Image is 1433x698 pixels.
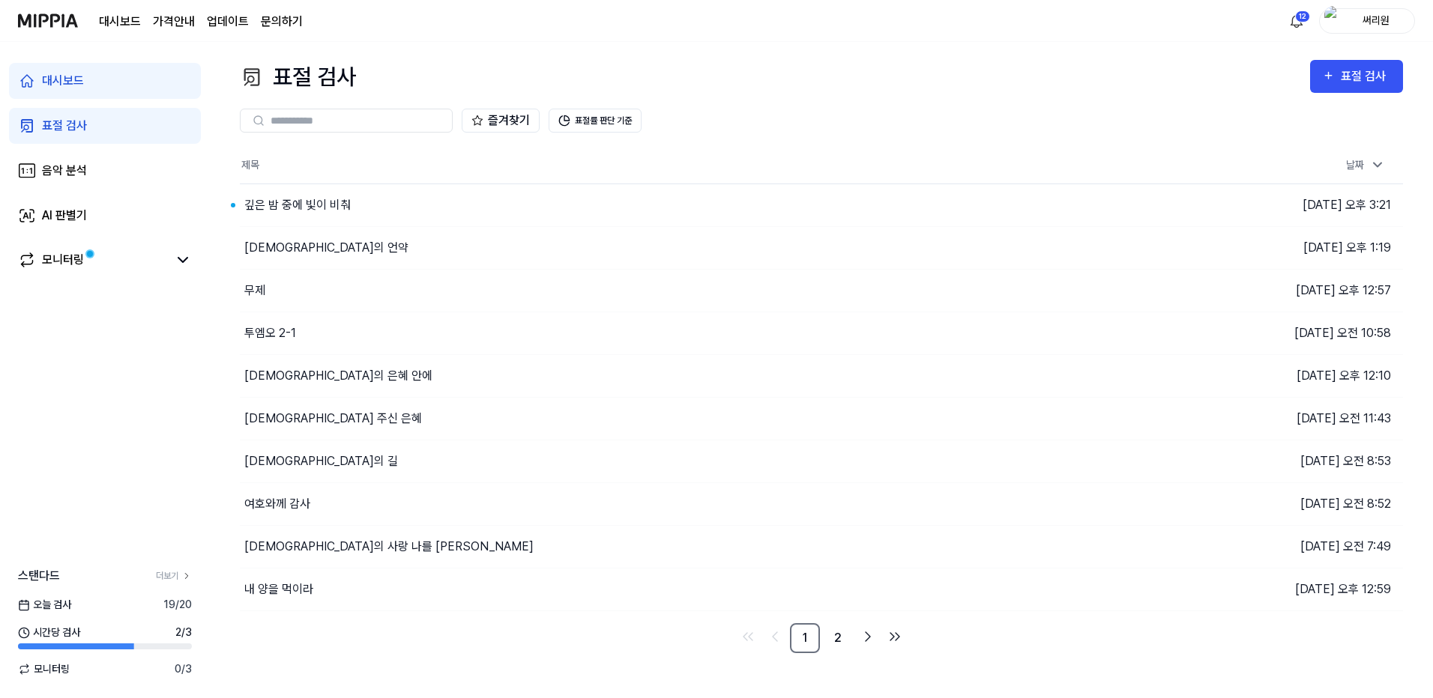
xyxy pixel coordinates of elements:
[1295,10,1310,22] div: 12
[175,661,192,677] span: 0 / 3
[261,13,303,31] a: 문의하기
[18,597,71,613] span: 오늘 검사
[1112,525,1403,568] td: [DATE] 오전 7:49
[42,162,87,180] div: 음악 분석
[240,60,356,94] div: 표절 검사
[1112,183,1403,226] td: [DATE] 오후 3:21
[244,367,432,385] div: [DEMOGRAPHIC_DATA]의 은혜 안에
[244,410,422,428] div: [DEMOGRAPHIC_DATA] 주신 은혜
[207,13,249,31] a: 업데이트
[736,625,760,649] a: Go to first page
[1112,482,1403,525] td: [DATE] 오전 8:52
[42,207,87,225] div: AI 판별기
[42,117,87,135] div: 표절 검사
[163,597,192,613] span: 19 / 20
[42,251,84,269] div: 모니터링
[156,569,192,583] a: 더보기
[9,108,201,144] a: 표절 검사
[1340,153,1391,177] div: 날짜
[244,580,313,598] div: 내 양을 먹이라
[823,623,853,653] a: 2
[1112,568,1403,610] td: [DATE] 오후 12:59
[763,625,787,649] a: Go to previous page
[99,13,141,31] a: 대시보드
[244,324,296,342] div: 투엠오 2-1
[1341,67,1391,86] div: 표절 검사
[244,452,398,470] div: [DEMOGRAPHIC_DATA]의 길
[856,625,880,649] a: Go to next page
[1310,60,1403,93] button: 표절 검사
[883,625,907,649] a: Go to last page
[1112,397,1403,440] td: [DATE] 오전 11:43
[18,251,168,269] a: 모니터링
[244,538,534,556] div: [DEMOGRAPHIC_DATA]의 사랑 나를 [PERSON_NAME]
[9,153,201,189] a: 음악 분석
[42,72,84,90] div: 대시보드
[244,495,310,513] div: 여호와께 감사
[240,148,1112,183] th: 제목
[240,623,1403,653] nav: pagination
[1112,226,1403,269] td: [DATE] 오후 1:19
[18,625,80,640] span: 시간당 검사
[462,109,540,133] button: 즐겨찾기
[1324,6,1342,36] img: profile
[244,282,265,300] div: 무제
[18,661,70,677] span: 모니터링
[9,198,201,234] a: AI 판별기
[153,13,195,31] button: 가격안내
[1112,269,1403,312] td: [DATE] 오후 12:57
[1112,354,1403,397] td: [DATE] 오후 12:10
[175,625,192,640] span: 2 / 3
[549,109,642,133] button: 표절률 판단 기준
[244,196,351,214] div: 깊은 밤 중에 빛이 비춰
[790,623,820,653] a: 1
[1112,312,1403,354] td: [DATE] 오전 10:58
[1285,9,1309,33] button: 알림12
[1288,12,1306,30] img: 알림
[18,567,60,585] span: 스탠다드
[1319,8,1415,34] button: profile써리원
[1347,12,1405,28] div: 써리원
[1112,440,1403,482] td: [DATE] 오전 8:53
[9,63,201,99] a: 대시보드
[244,239,408,257] div: [DEMOGRAPHIC_DATA]의 언약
